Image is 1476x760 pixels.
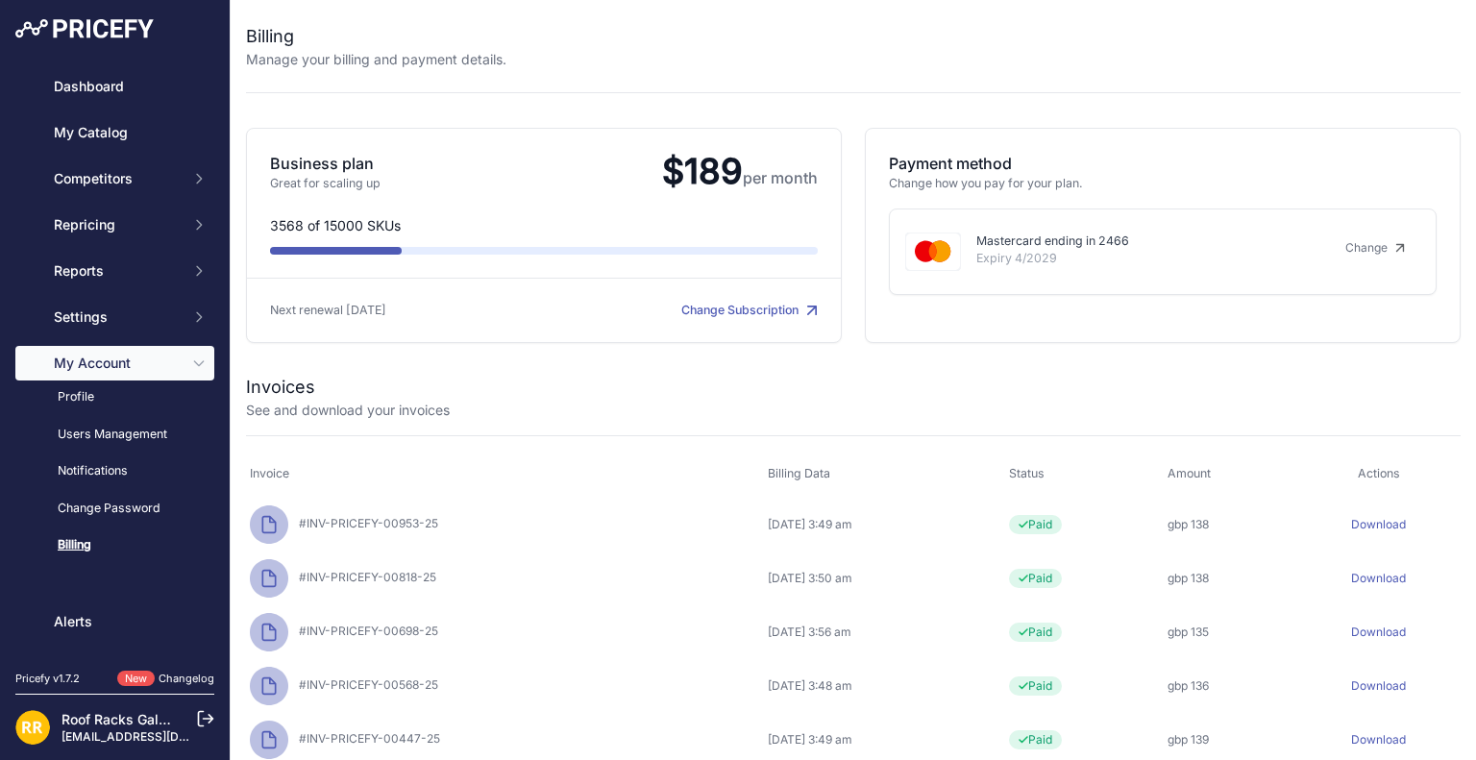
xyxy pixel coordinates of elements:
[15,528,214,562] a: Billing
[270,216,818,235] p: 3568 of 15000 SKUs
[15,69,214,712] nav: Sidebar
[768,517,1001,532] div: [DATE] 3:49 am
[291,516,438,530] span: #INV-PRICEFY-00953-25
[1358,466,1400,480] span: Actions
[976,233,1315,251] p: Mastercard ending in 2466
[1009,515,1062,534] span: Paid
[270,302,544,320] p: Next renewal [DATE]
[1168,571,1293,586] div: gbp 138
[1330,233,1420,263] a: Change
[246,23,506,50] h2: Billing
[1351,678,1406,693] a: Download
[768,625,1001,640] div: [DATE] 3:56 am
[291,731,440,746] span: #INV-PRICEFY-00447-25
[246,374,315,401] h2: Invoices
[1168,466,1211,480] span: Amount
[246,50,506,69] p: Manage your billing and payment details.
[54,215,180,234] span: Repricing
[647,150,818,192] span: $189
[54,307,180,327] span: Settings
[15,300,214,334] button: Settings
[54,354,180,373] span: My Account
[1351,517,1406,531] a: Download
[889,152,1437,175] p: Payment method
[15,346,214,380] button: My Account
[768,466,830,480] span: Billing Data
[117,671,155,687] span: New
[1009,676,1062,696] span: Paid
[15,161,214,196] button: Competitors
[246,401,450,420] p: See and download your invoices
[15,115,214,150] a: My Catalog
[61,729,262,744] a: [EMAIL_ADDRESS][DOMAIN_NAME]
[159,672,214,685] a: Changelog
[1009,730,1062,749] span: Paid
[1168,678,1293,694] div: gbp 136
[743,168,818,187] span: per month
[61,711,179,727] a: Roof Racks Galore
[1168,517,1293,532] div: gbp 138
[291,624,438,638] span: #INV-PRICEFY-00698-25
[15,254,214,288] button: Reports
[15,208,214,242] button: Repricing
[15,492,214,526] a: Change Password
[15,671,80,687] div: Pricefy v1.7.2
[1351,571,1406,585] a: Download
[768,571,1001,586] div: [DATE] 3:50 am
[15,69,214,104] a: Dashboard
[250,466,289,480] span: Invoice
[54,169,180,188] span: Competitors
[291,570,436,584] span: #INV-PRICEFY-00818-25
[1009,466,1045,480] span: Status
[889,175,1437,193] p: Change how you pay for your plan.
[681,303,818,317] a: Change Subscription
[1351,625,1406,639] a: Download
[768,678,1001,694] div: [DATE] 3:48 am
[54,261,180,281] span: Reports
[768,732,1001,748] div: [DATE] 3:49 am
[1351,732,1406,747] a: Download
[976,250,1315,268] p: Expiry 4/2029
[1168,732,1293,748] div: gbp 139
[1009,623,1062,642] span: Paid
[270,152,647,175] p: Business plan
[270,175,647,193] p: Great for scaling up
[1009,569,1062,588] span: Paid
[291,677,438,692] span: #INV-PRICEFY-00568-25
[15,604,214,639] a: Alerts
[15,380,214,414] a: Profile
[15,418,214,452] a: Users Management
[15,19,154,38] img: Pricefy Logo
[1168,625,1293,640] div: gbp 135
[15,454,214,488] a: Notifications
